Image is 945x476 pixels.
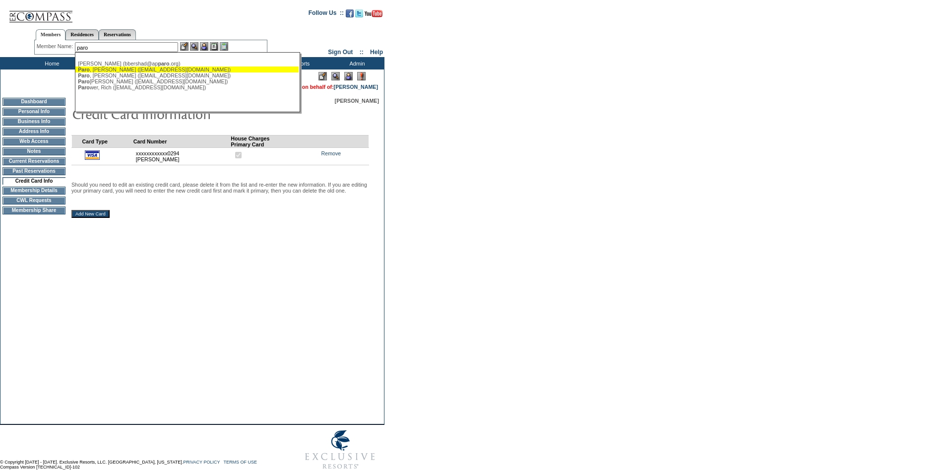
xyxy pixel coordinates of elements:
[231,135,309,147] td: House Charges Primary Card
[210,42,218,51] img: Reservations
[2,128,65,136] td: Address Info
[318,72,327,80] img: Edit Mode
[190,42,198,51] img: View
[183,460,220,465] a: PRIVACY POLICY
[78,84,296,90] div: wer, Rich ([EMAIL_ADDRESS][DOMAIN_NAME])
[99,29,136,40] a: Reservations
[65,29,99,40] a: Residences
[78,78,90,84] span: Paro
[71,182,369,194] p: Should you need to edit an existing credit card, please delete it from the list and re-enter the ...
[321,150,341,156] a: Remove
[180,42,189,51] img: b_edit.gif
[72,104,270,124] img: pgTtlCreditCardInfo.gif
[365,10,382,17] img: Subscribe to our YouTube Channel
[296,425,384,475] img: Exclusive Resorts
[344,72,353,80] img: Impersonate
[264,84,378,90] span: You are acting on behalf of:
[220,42,228,51] img: b_calculator.gif
[85,150,100,160] img: icon_cc_visa.gif
[158,61,169,67] span: paro
[355,12,363,18] a: Follow us on Twitter
[309,8,344,20] td: Follow Us ::
[22,57,79,69] td: Home
[2,206,65,214] td: Membership Share
[334,84,378,90] a: [PERSON_NAME]
[365,12,382,18] a: Subscribe to our YouTube Channel
[200,42,208,51] img: Impersonate
[133,147,231,165] td: xxxxxxxxxxxx0294 [PERSON_NAME]
[346,12,354,18] a: Become our fan on Facebook
[78,67,296,72] div: , [PERSON_NAME] ([EMAIL_ADDRESS][DOMAIN_NAME])
[37,42,75,51] div: Member Name:
[2,187,65,195] td: Membership Details
[331,72,340,80] img: View Mode
[71,210,110,218] input: Add New Card
[82,135,133,147] td: Card Type
[2,197,65,204] td: CWL Requests
[2,98,65,106] td: Dashboard
[78,72,90,78] span: Paro
[2,167,65,175] td: Past Reservations
[360,49,364,56] span: ::
[78,67,90,72] span: Paro
[78,84,90,90] span: Paro
[2,177,65,185] td: Credit Card Info
[2,137,65,145] td: Web Access
[78,61,296,67] div: [PERSON_NAME] (bbershad@ap .org)
[328,49,353,56] a: Sign Out
[346,9,354,17] img: Become our fan on Facebook
[2,147,65,155] td: Notes
[355,9,363,17] img: Follow us on Twitter
[224,460,257,465] a: TERMS OF USE
[370,49,383,56] a: Help
[36,29,66,40] a: Members
[8,2,73,23] img: Compass Home
[327,57,384,69] td: Admin
[2,108,65,116] td: Personal Info
[133,135,231,147] td: Card Number
[335,98,379,104] span: [PERSON_NAME]
[357,72,366,80] img: Log Concern/Member Elevation
[2,157,65,165] td: Current Reservations
[78,78,296,84] div: [PERSON_NAME] ([EMAIL_ADDRESS][DOMAIN_NAME])
[78,72,296,78] div: , [PERSON_NAME] ([EMAIL_ADDRESS][DOMAIN_NAME])
[2,118,65,126] td: Business Info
